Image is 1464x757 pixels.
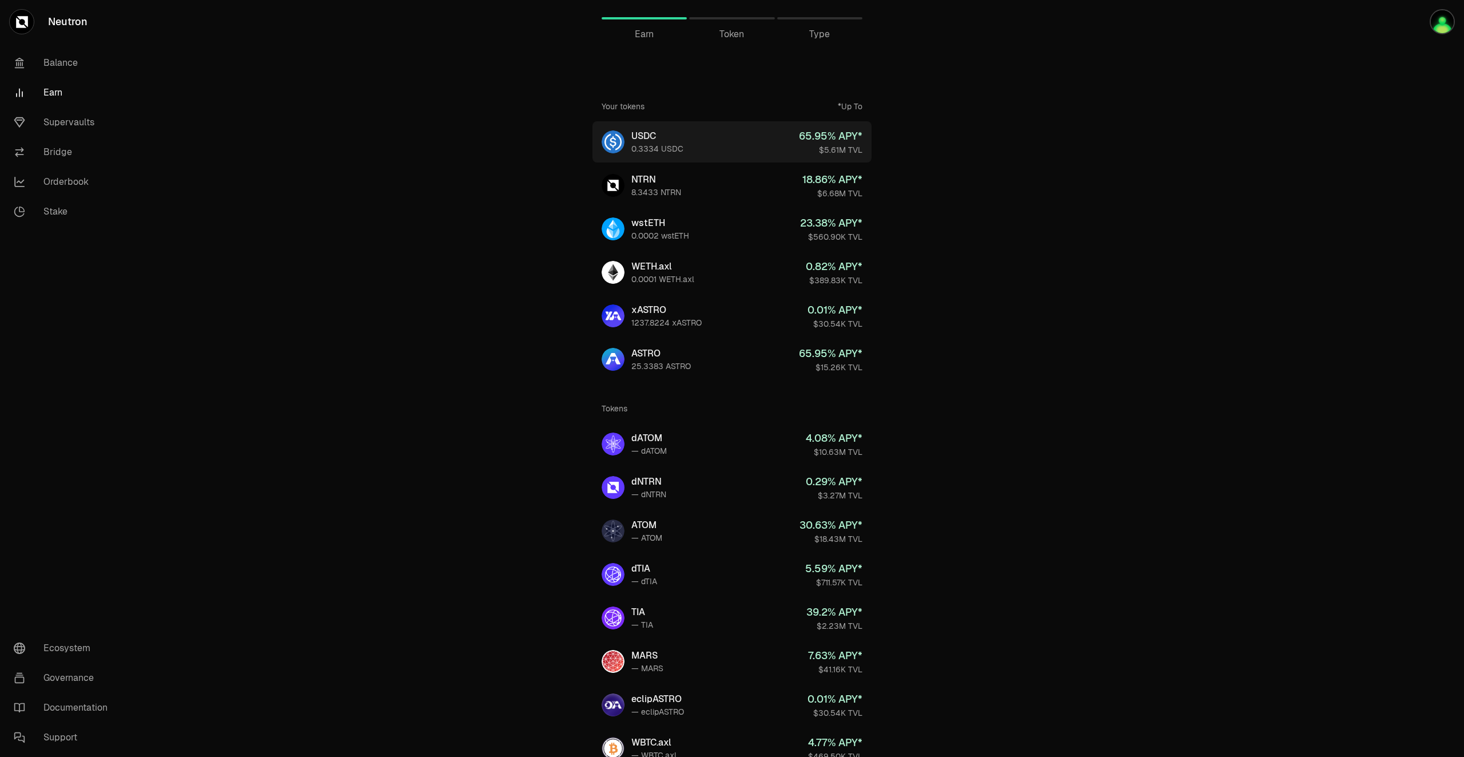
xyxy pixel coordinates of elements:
img: dNTRN [602,476,624,499]
div: 1237.8224 xASTRO [631,317,702,328]
a: TIATIA— TIA39.2% APY*$2.23M TVL [592,597,872,639]
div: $3.27M TVL [806,490,862,501]
div: $10.63M TVL [806,446,862,458]
div: dATOM [631,431,667,445]
div: 18.86 % APY* [802,172,862,188]
a: Support [5,723,124,752]
img: WETH.axl [602,261,624,284]
div: Your tokens [602,101,645,112]
div: Tokens [602,403,627,414]
div: 0.29 % APY* [806,474,862,490]
a: dTIAdTIA— dTIA5.59% APY*$711.57K TVL [592,554,872,595]
a: NTRNNTRN8.3433 NTRN18.86% APY*$6.68M TVL [592,165,872,206]
div: — dATOM [631,445,667,457]
div: 23.38 % APY* [800,215,862,231]
a: Orderbook [5,167,124,197]
div: MARS [631,649,663,663]
div: 0.0002 wstETH [631,230,689,241]
div: $30.54K TVL [807,318,862,330]
div: TIA [631,605,653,619]
a: Earn [602,5,687,32]
div: $15.26K TVL [799,362,862,373]
img: MARS [602,650,624,673]
a: USDCUSDC0.3334 USDC65.95% APY*$5.61M TVL [592,121,872,163]
div: WBTC.axl [631,736,677,750]
img: ATOM [602,520,624,542]
div: $41.16K TVL [808,664,862,675]
a: eclipASTROeclipASTRO— eclipASTRO0.01% APY*$30.54K TVL [592,684,872,726]
a: Stake [5,197,124,227]
a: wstETHwstETH0.0002 wstETH23.38% APY*$560.90K TVL [592,208,872,249]
img: xASTRO [602,304,624,327]
img: USDC [602,130,624,153]
a: Balance [5,48,124,78]
div: 5.59 % APY* [805,561,862,577]
div: 0.0001 WETH.axl [631,274,694,285]
img: dTIA [602,563,624,586]
a: Supervaults [5,108,124,137]
div: — MARS [631,663,663,674]
div: $560.90K TVL [800,231,862,243]
a: MARSMARS— MARS7.63% APY*$41.16K TVL [592,641,872,682]
div: wstETH [631,216,689,230]
div: 0.01 % APY* [807,691,862,707]
div: $711.57K TVL [805,577,862,588]
div: xASTRO [631,303,702,317]
div: — TIA [631,619,653,631]
a: ATOMATOM— ATOM30.63% APY*$18.43M TVL [592,510,872,552]
div: 65.95 % APY* [799,128,862,144]
div: $18.43M TVL [799,533,862,545]
div: 39.2 % APY* [806,604,862,620]
a: Ecosystem [5,633,124,663]
img: ASTRO [602,348,624,371]
a: WETH.axlWETH.axl0.0001 WETH.axl0.82% APY*$389.83K TVL [592,252,872,293]
a: Governance [5,663,124,693]
div: $30.54K TVL [807,707,862,719]
div: $389.83K TVL [806,275,862,286]
div: 0.01 % APY* [807,302,862,318]
div: 4.08 % APY* [806,430,862,446]
div: 8.3433 NTRN [631,187,681,198]
div: 0.82 % APY* [806,259,862,275]
a: xASTROxASTRO1237.8224 xASTRO0.01% APY*$30.54K TVL [592,295,872,336]
img: NTRN [602,174,624,197]
div: — ATOM [631,532,662,544]
div: *Up To [838,101,862,112]
div: 0.3334 USDC [631,143,683,154]
div: — dTIA [631,576,657,587]
img: eclipASTRO [602,693,624,716]
a: Earn [5,78,124,108]
div: dNTRN [631,475,666,489]
div: $5.61M TVL [799,144,862,156]
div: eclipASTRO [631,692,684,706]
span: Earn [635,27,654,41]
div: dTIA [631,562,657,576]
div: 4.77 % APY* [808,735,862,751]
div: — dNTRN [631,489,666,500]
div: ASTRO [631,347,691,360]
img: wstETH [602,217,624,240]
div: ATOM [631,518,662,532]
div: $2.23M TVL [806,620,862,632]
div: WETH.axl [631,260,694,274]
img: dATOM [602,433,624,455]
a: dATOMdATOM— dATOM4.08% APY*$10.63M TVL [592,423,872,465]
img: portefeuilleterra [1431,10,1454,33]
img: TIA [602,607,624,629]
div: NTRN [631,173,681,187]
div: — eclipASTRO [631,706,684,718]
div: 65.95 % APY* [799,346,862,362]
a: Documentation [5,693,124,723]
span: Token [719,27,744,41]
a: dNTRNdNTRN— dNTRN0.29% APY*$3.27M TVL [592,467,872,508]
div: 25.3383 ASTRO [631,360,691,372]
div: $6.68M TVL [802,188,862,199]
a: ASTROASTRO25.3383 ASTRO65.95% APY*$15.26K TVL [592,339,872,380]
div: 30.63 % APY* [799,517,862,533]
div: 7.63 % APY* [808,648,862,664]
div: USDC [631,129,683,143]
span: Type [809,27,830,41]
a: Bridge [5,137,124,167]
